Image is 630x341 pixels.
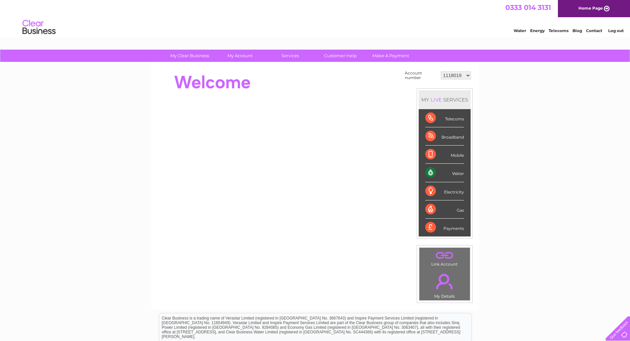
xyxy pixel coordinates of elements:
[530,28,545,33] a: Energy
[549,28,568,33] a: Telecoms
[419,247,470,268] td: Link Account
[514,28,526,33] a: Water
[159,4,472,32] div: Clear Business is a trading name of Verastar Limited (registered in [GEOGRAPHIC_DATA] No. 3667643...
[425,146,464,164] div: Mobile
[421,270,468,293] a: .
[263,50,317,62] a: Services
[425,219,464,236] div: Payments
[213,50,267,62] a: My Account
[419,268,470,301] td: My Details
[419,90,471,109] div: MY SERVICES
[313,50,368,62] a: Customer Help
[429,97,443,103] div: LIVE
[505,3,551,12] a: 0333 014 3131
[608,28,624,33] a: Log out
[363,50,418,62] a: Make A Payment
[425,127,464,146] div: Broadband
[572,28,582,33] a: Blog
[421,249,468,261] a: .
[425,164,464,182] div: Water
[425,182,464,200] div: Electricity
[425,109,464,127] div: Telecoms
[162,50,217,62] a: My Clear Business
[586,28,602,33] a: Contact
[425,200,464,219] div: Gas
[22,17,56,37] img: logo.png
[403,69,439,82] td: Account number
